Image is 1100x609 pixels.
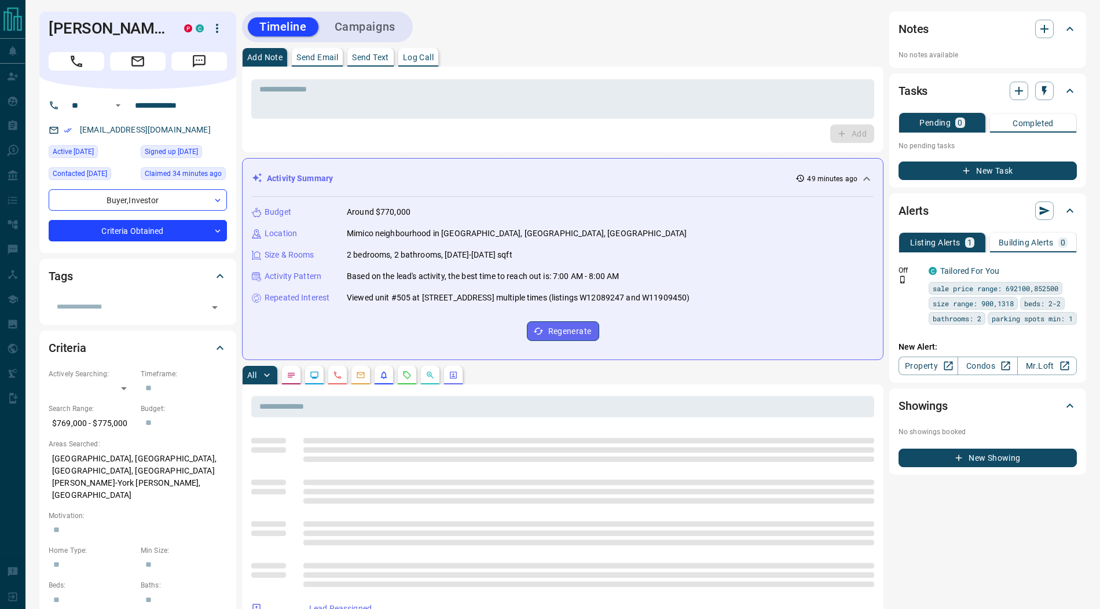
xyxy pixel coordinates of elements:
p: Repeated Interest [265,292,329,304]
p: Min Size: [141,545,227,556]
div: Showings [899,392,1077,420]
button: New Task [899,162,1077,180]
a: Condos [958,357,1017,375]
p: No showings booked [899,427,1077,437]
p: No notes available [899,50,1077,60]
p: New Alert: [899,341,1077,353]
p: Motivation: [49,511,227,521]
p: Activity Summary [267,173,333,185]
p: All [247,371,256,379]
svg: Email Verified [64,126,72,134]
div: Buyer , Investor [49,189,227,211]
h2: Alerts [899,201,929,220]
svg: Requests [402,370,412,380]
span: size range: 900,1318 [933,298,1014,309]
p: 49 minutes ago [807,174,857,184]
p: $769,000 - $775,000 [49,414,135,433]
p: Viewed unit #505 at [STREET_ADDRESS] multiple times (listings W12089247 and W11909450) [347,292,690,304]
p: 1 [967,239,972,247]
p: Listing Alerts [910,239,960,247]
p: Add Note [247,53,283,61]
button: Regenerate [527,321,599,341]
button: Timeline [248,17,318,36]
a: [EMAIL_ADDRESS][DOMAIN_NAME] [80,125,211,134]
p: Actively Searching: [49,369,135,379]
div: condos.ca [929,267,937,275]
span: beds: 2-2 [1024,298,1061,309]
button: Open [207,299,223,315]
div: Tags [49,262,227,290]
p: Mimico neighbourhood in [GEOGRAPHIC_DATA], [GEOGRAPHIC_DATA], [GEOGRAPHIC_DATA] [347,228,687,240]
svg: Calls [333,370,342,380]
div: property.ca [184,24,192,32]
svg: Opportunities [426,370,435,380]
h1: [PERSON_NAME] [49,19,167,38]
a: Property [899,357,958,375]
p: Based on the lead's activity, the best time to reach out is: 7:00 AM - 8:00 AM [347,270,619,283]
p: 2 bedrooms, 2 bathrooms, [DATE]-[DATE] sqft [347,249,512,261]
p: 0 [958,119,962,127]
p: Budget: [141,403,227,414]
h2: Showings [899,397,948,415]
span: parking spots min: 1 [992,313,1073,324]
p: Budget [265,206,291,218]
p: Building Alerts [999,239,1054,247]
button: Campaigns [323,17,407,36]
p: Home Type: [49,545,135,556]
div: Criteria Obtained [49,220,227,241]
div: Sun Oct 12 2025 [49,145,135,162]
span: Active [DATE] [53,146,94,157]
p: Send Text [352,53,389,61]
h2: Criteria [49,339,86,357]
div: Wed Mar 29 2023 [49,167,135,184]
div: Tue Oct 14 2025 [141,167,227,184]
p: Activity Pattern [265,270,321,283]
div: Alerts [899,197,1077,225]
p: Size & Rooms [265,249,314,261]
div: Tasks [899,77,1077,105]
p: No pending tasks [899,137,1077,155]
p: Send Email [296,53,338,61]
p: Location [265,228,297,240]
p: Beds: [49,580,135,590]
span: Message [171,52,227,71]
a: Tailored For You [940,266,999,276]
h2: Tasks [899,82,927,100]
a: Mr.Loft [1017,357,1077,375]
p: [GEOGRAPHIC_DATA], [GEOGRAPHIC_DATA], [GEOGRAPHIC_DATA], [GEOGRAPHIC_DATA][PERSON_NAME]-York [PER... [49,449,227,505]
svg: Agent Actions [449,370,458,380]
div: condos.ca [196,24,204,32]
p: Baths: [141,580,227,590]
p: Areas Searched: [49,439,227,449]
svg: Emails [356,370,365,380]
p: 0 [1061,239,1065,247]
span: Contacted [DATE] [53,168,107,179]
p: Search Range: [49,403,135,414]
p: Pending [919,119,951,127]
div: Activity Summary49 minutes ago [252,168,874,189]
span: Call [49,52,104,71]
button: Open [111,98,125,112]
h2: Notes [899,20,929,38]
p: Log Call [403,53,434,61]
div: Criteria [49,334,227,362]
div: Notes [899,15,1077,43]
svg: Lead Browsing Activity [310,370,319,380]
svg: Listing Alerts [379,370,388,380]
p: Timeframe: [141,369,227,379]
h2: Tags [49,267,72,285]
p: Off [899,265,922,276]
button: New Showing [899,449,1077,467]
svg: Notes [287,370,296,380]
p: Completed [1013,119,1054,127]
span: sale price range: 692100,852500 [933,283,1058,294]
span: Signed up [DATE] [145,146,198,157]
p: Around $770,000 [347,206,410,218]
span: Email [110,52,166,71]
div: Mon Aug 27 2018 [141,145,227,162]
svg: Push Notification Only [899,276,907,284]
span: Claimed 34 minutes ago [145,168,222,179]
span: bathrooms: 2 [933,313,981,324]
